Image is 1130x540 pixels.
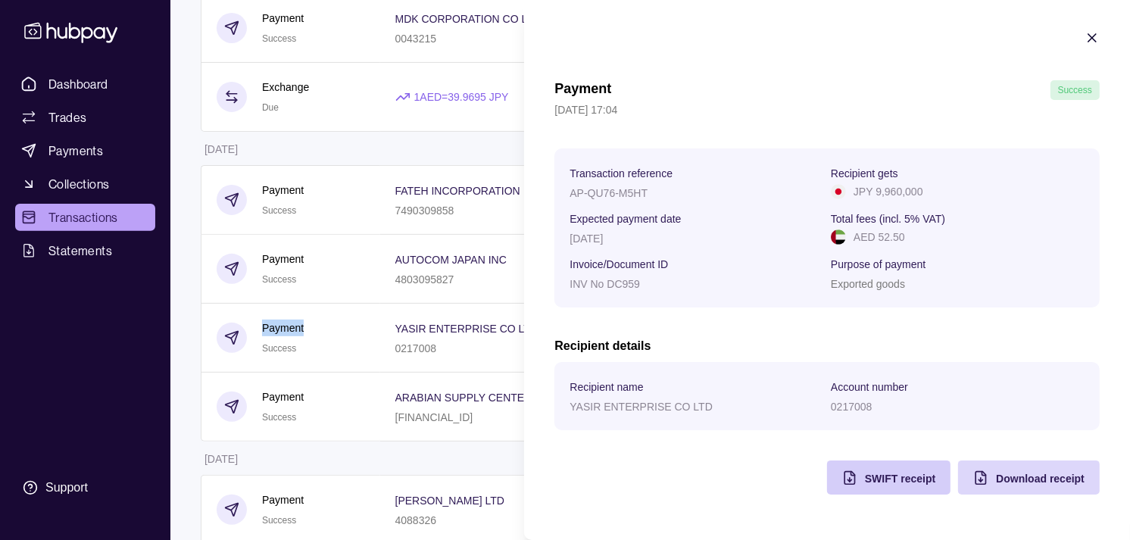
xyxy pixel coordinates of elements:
[570,233,603,245] p: [DATE]
[854,183,923,200] p: JPY 9,960,000
[865,473,935,485] span: SWIFT receipt
[554,338,1100,354] h2: Recipient details
[570,278,640,290] p: INV No DC959
[1058,85,1092,95] span: Success
[854,229,905,245] p: AED 52.50
[831,229,846,245] img: ae
[554,80,611,100] h1: Payment
[570,401,713,413] p: YASIR ENTERPRISE CO LTD
[831,184,846,199] img: jp
[831,167,898,179] p: Recipient gets
[996,473,1085,485] span: Download receipt
[831,401,872,413] p: 0217008
[570,381,643,393] p: Recipient name
[827,460,951,495] button: SWIFT receipt
[570,187,648,199] p: AP-QU76-M5HT
[958,460,1100,495] button: Download receipt
[831,381,908,393] p: Account number
[831,258,926,270] p: Purpose of payment
[570,213,681,225] p: Expected payment date
[831,278,905,290] p: Exported goods
[554,101,1100,118] p: [DATE] 17:04
[831,213,945,225] p: Total fees (incl. 5% VAT)
[570,258,668,270] p: Invoice/Document ID
[570,167,673,179] p: Transaction reference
